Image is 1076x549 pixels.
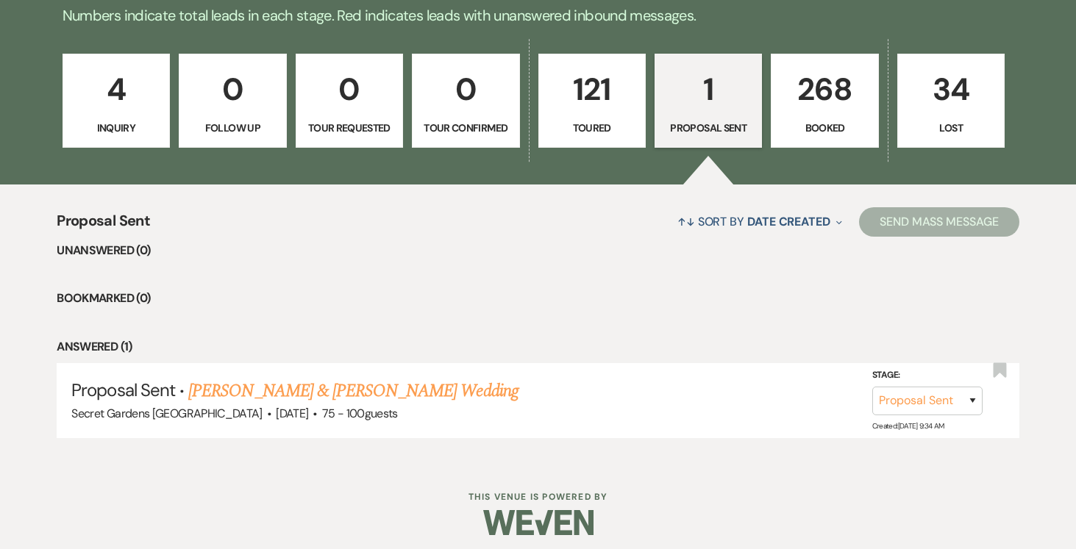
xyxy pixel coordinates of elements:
li: Unanswered (0) [57,241,1019,260]
span: Proposal Sent [71,378,175,401]
p: 1 [664,65,752,114]
p: Lost [907,120,995,136]
p: 268 [780,65,869,114]
a: 0Tour Confirmed [412,54,519,148]
label: Stage: [872,367,983,384]
span: Created: [DATE] 9:34 AM [872,421,944,431]
span: ↑↓ [677,214,695,229]
span: Date Created [747,214,830,229]
a: [PERSON_NAME] & [PERSON_NAME] Wedding [188,378,518,404]
button: Sort By Date Created [671,202,848,241]
li: Answered (1) [57,337,1019,356]
p: 0 [421,65,510,114]
a: 1Proposal Sent [655,54,762,148]
p: 121 [548,65,636,114]
span: Secret Gardens [GEOGRAPHIC_DATA] [71,406,263,421]
a: 34Lost [897,54,1005,148]
a: 268Booked [771,54,878,148]
p: 0 [188,65,277,114]
button: Send Mass Message [859,207,1019,237]
p: Tour Requested [305,120,393,136]
p: Follow Up [188,120,277,136]
a: 0Follow Up [179,54,286,148]
p: Tour Confirmed [421,120,510,136]
p: Toured [548,120,636,136]
p: Numbers indicate total leads in each stage. Red indicates leads with unanswered inbound messages. [9,4,1068,27]
a: 4Inquiry [63,54,170,148]
p: Inquiry [72,120,160,136]
li: Bookmarked (0) [57,289,1019,308]
p: 0 [305,65,393,114]
a: 121Toured [538,54,646,148]
span: Proposal Sent [57,209,150,241]
span: [DATE] [276,406,308,421]
p: 34 [907,65,995,114]
img: Weven Logo [483,497,594,548]
span: 75 - 100 guests [322,406,398,421]
p: Proposal Sent [664,120,752,136]
p: Booked [780,120,869,136]
a: 0Tour Requested [296,54,403,148]
p: 4 [72,65,160,114]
